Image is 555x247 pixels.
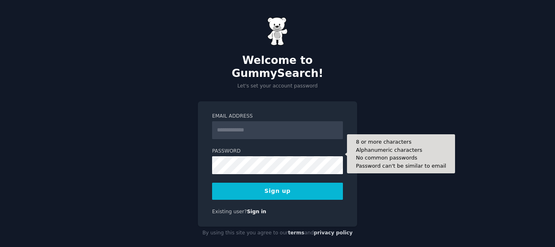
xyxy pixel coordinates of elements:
label: Password [212,148,343,155]
h2: Welcome to GummySearch! [198,54,357,80]
a: Sign in [247,209,267,214]
button: Sign up [212,183,343,200]
span: Existing user? [212,209,247,214]
label: Email Address [212,113,343,120]
p: Let's set your account password [198,83,357,90]
a: terms [288,230,304,236]
a: privacy policy [314,230,353,236]
img: Gummy Bear [267,17,288,46]
div: By using this site you agree to our and [198,227,357,240]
